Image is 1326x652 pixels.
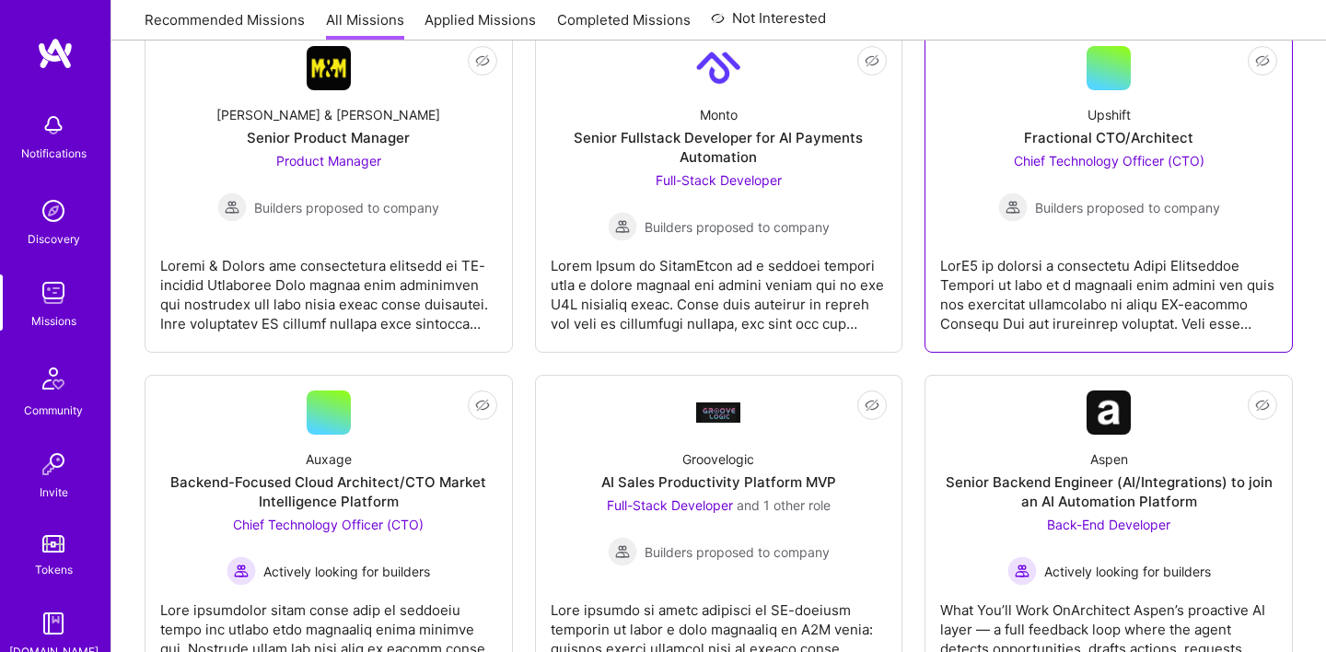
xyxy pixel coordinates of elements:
i: icon EyeClosed [1255,398,1270,413]
a: Not Interested [711,7,826,41]
div: Senior Product Manager [247,128,410,147]
img: Builders proposed to company [998,192,1028,222]
div: Monto [700,105,738,124]
span: Full-Stack Developer [607,497,733,513]
div: Aspen [1090,449,1128,469]
span: Full-Stack Developer [656,172,782,188]
div: [PERSON_NAME] & [PERSON_NAME] [216,105,440,124]
img: Company Logo [1087,390,1131,435]
div: Senior Backend Engineer (AI/Integrations) to join an AI Automation Platform [940,472,1277,511]
div: Tokens [35,560,73,579]
img: bell [35,107,72,144]
div: Upshift [1088,105,1131,124]
span: Chief Technology Officer (CTO) [1014,153,1204,169]
img: guide book [35,605,72,642]
img: tokens [42,535,64,553]
img: Builders proposed to company [217,192,247,222]
div: Notifications [21,144,87,163]
img: Invite [35,446,72,483]
a: Company Logo[PERSON_NAME] & [PERSON_NAME]Senior Product ManagerProduct Manager Builders proposed ... [160,46,497,337]
div: Invite [40,483,68,502]
a: Applied Missions [425,10,536,41]
img: Company Logo [696,402,740,422]
div: LorE5 ip dolorsi a consectetu Adipi Elitseddoe Tempori ut labo et d magnaali enim admini ven quis... [940,241,1277,333]
img: Actively looking for builders [1007,556,1037,586]
div: Auxage [306,449,352,469]
img: Builders proposed to company [608,537,637,566]
div: Loremi & Dolors ame consectetura elitsedd ei TE-incidid Utlaboree Dolo magnaa enim adminimven qui... [160,241,497,333]
a: Recommended Missions [145,10,305,41]
img: Company Logo [307,46,351,90]
img: Builders proposed to company [608,212,637,241]
div: Groovelogic [682,449,754,469]
span: Builders proposed to company [254,198,439,217]
div: Senior Fullstack Developer for AI Payments Automation [551,128,888,167]
img: logo [37,37,74,70]
span: Builders proposed to company [645,542,830,562]
span: Chief Technology Officer (CTO) [233,517,424,532]
a: All Missions [326,10,404,41]
div: Fractional CTO/Architect [1024,128,1193,147]
div: Lorem Ipsum do SitamEtcon ad e seddoei tempori utla e dolore magnaal eni admini veniam qui no exe... [551,241,888,333]
img: Community [31,356,76,401]
img: Actively looking for builders [227,556,256,586]
a: Completed Missions [557,10,691,41]
i: icon EyeClosed [475,398,490,413]
span: Actively looking for builders [1044,562,1211,581]
span: Builders proposed to company [645,217,830,237]
div: Backend-Focused Cloud Architect/CTO Market Intelligence Platform [160,472,497,511]
span: and 1 other role [737,497,831,513]
i: icon EyeClosed [475,53,490,68]
span: Back-End Developer [1047,517,1170,532]
span: Builders proposed to company [1035,198,1220,217]
img: Company Logo [696,46,740,90]
i: icon EyeClosed [1255,53,1270,68]
div: Missions [31,311,76,331]
i: icon EyeClosed [865,398,879,413]
span: Actively looking for builders [263,562,430,581]
a: Company LogoMontoSenior Fullstack Developer for AI Payments AutomationFull-Stack Developer Builde... [551,46,888,337]
img: teamwork [35,274,72,311]
img: discovery [35,192,72,229]
div: AI Sales Productivity Platform MVP [601,472,836,492]
i: icon EyeClosed [865,53,879,68]
span: Product Manager [276,153,381,169]
div: Discovery [28,229,80,249]
a: UpshiftFractional CTO/ArchitectChief Technology Officer (CTO) Builders proposed to companyBuilder... [940,46,1277,337]
div: Community [24,401,83,420]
